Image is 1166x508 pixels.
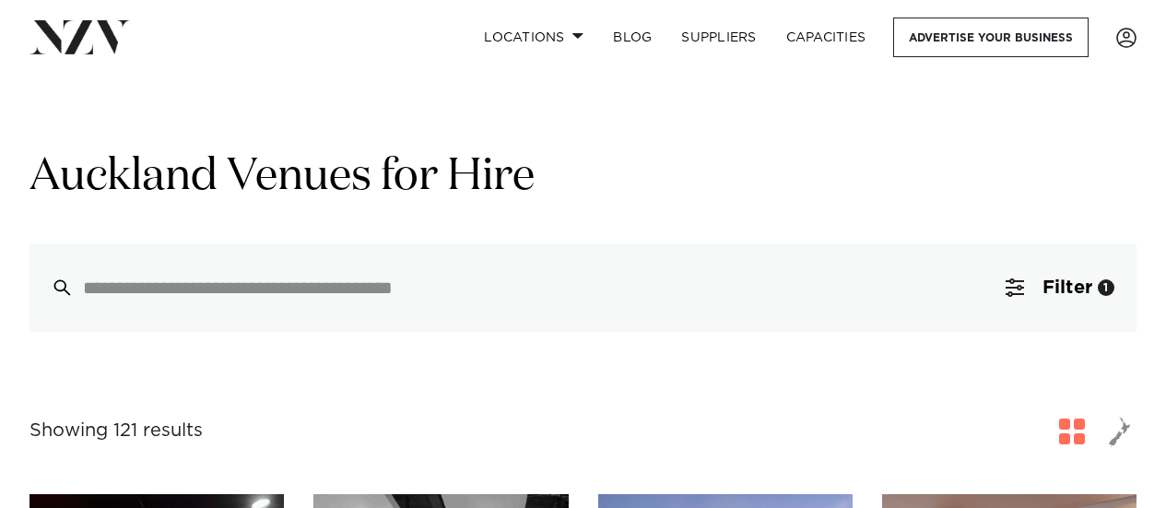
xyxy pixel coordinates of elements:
[29,20,130,53] img: nzv-logo.png
[598,18,666,57] a: BLOG
[29,417,203,445] div: Showing 121 results
[666,18,771,57] a: SUPPLIERS
[29,148,1137,207] h1: Auckland Venues for Hire
[983,243,1137,332] button: Filter1
[1098,279,1114,296] div: 1
[469,18,598,57] a: Locations
[771,18,881,57] a: Capacities
[1042,278,1092,297] span: Filter
[893,18,1089,57] a: Advertise your business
